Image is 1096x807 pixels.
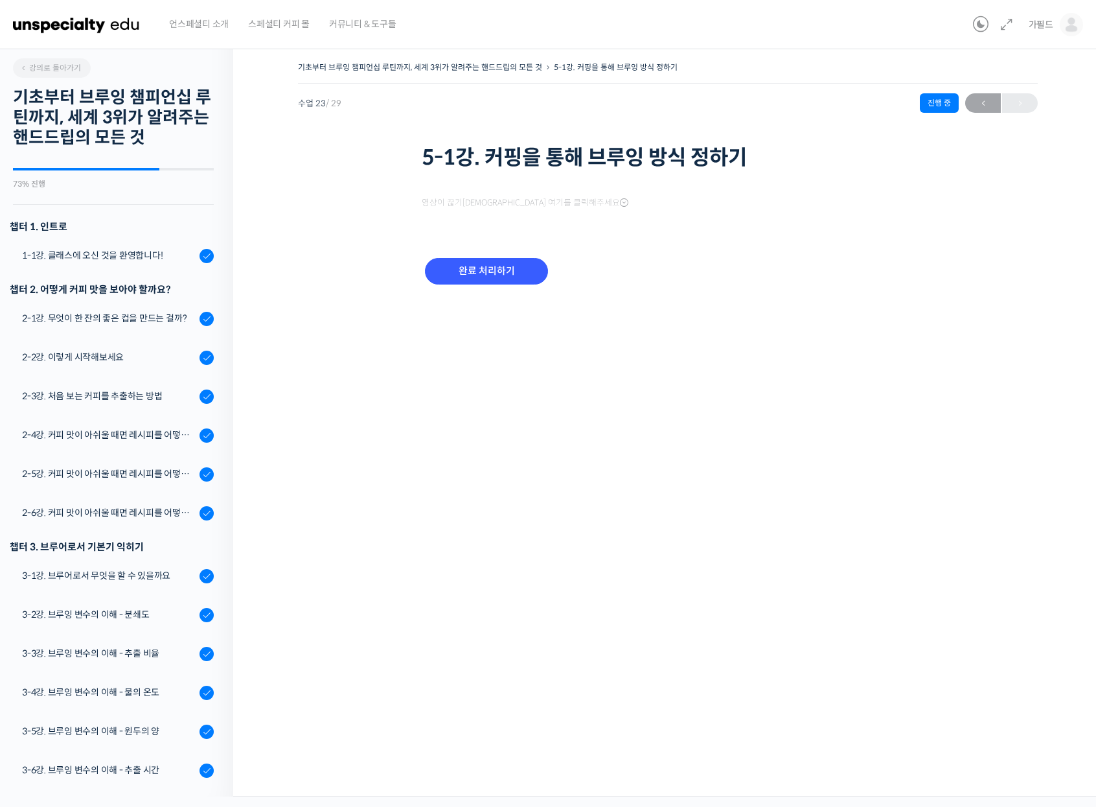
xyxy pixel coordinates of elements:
div: 3-1강. 브루어로서 무엇을 할 수 있을까요 [22,568,196,583]
div: 2-4강. 커피 맛이 아쉬울 때면 레시피를 어떻게 수정해 보면 좋을까요? (1) [22,428,196,442]
span: 영상이 끊기[DEMOGRAPHIC_DATA] 여기를 클릭해주세요 [422,198,628,208]
span: 수업 23 [298,99,341,108]
div: 3-2강. 브루잉 변수의 이해 - 분쇄도 [22,607,196,622]
div: 2-2강. 이렇게 시작해보세요 [22,350,196,364]
div: 3-5강. 브루잉 변수의 이해 - 원두의 양 [22,724,196,738]
div: 챕터 2. 어떻게 커피 맛을 보아야 할까요? [10,281,214,298]
div: 진행 중 [920,93,959,113]
span: / 29 [326,98,341,109]
a: 기초부터 브루잉 챔피언십 루틴까지, 세계 3위가 알려주는 핸드드립의 모든 것 [298,62,542,72]
div: 73% 진행 [13,180,214,188]
span: 강의로 돌아가기 [19,63,81,73]
a: ←이전 [965,93,1001,113]
div: 3-4강. 브루잉 변수의 이해 - 물의 온도 [22,685,196,699]
div: 챕터 3. 브루어로서 기본기 익히기 [10,538,214,556]
div: 2-6강. 커피 맛이 아쉬울 때면 레시피를 어떻게 수정해 보면 좋을까요? (3) [22,506,196,520]
div: 2-5강. 커피 맛이 아쉬울 때면 레시피를 어떻게 수정해 보면 좋을까요? (2) [22,467,196,481]
div: 3-3강. 브루잉 변수의 이해 - 추출 비율 [22,646,196,661]
span: 가필드 [1029,19,1053,30]
h3: 챕터 1. 인트로 [10,218,214,235]
div: 1-1강. 클래스에 오신 것을 환영합니다! [22,248,196,263]
h2: 기초부터 브루잉 챔피언십 루틴까지, 세계 3위가 알려주는 핸드드립의 모든 것 [13,88,214,148]
div: 2-1강. 무엇이 한 잔의 좋은 컵을 만드는 걸까? [22,311,196,325]
input: 완료 처리하기 [425,258,548,285]
h1: 5-1강. 커핑을 통해 브루잉 방식 정하기 [422,145,914,170]
a: 5-1강. 커핑을 통해 브루잉 방식 정하기 [554,62,678,72]
span: ← [965,95,1001,112]
a: 강의로 돌아가기 [13,58,91,78]
div: 2-3강. 처음 보는 커피를 추출하는 방법 [22,389,196,403]
div: 3-6강. 브루잉 변수의 이해 - 추출 시간 [22,763,196,777]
